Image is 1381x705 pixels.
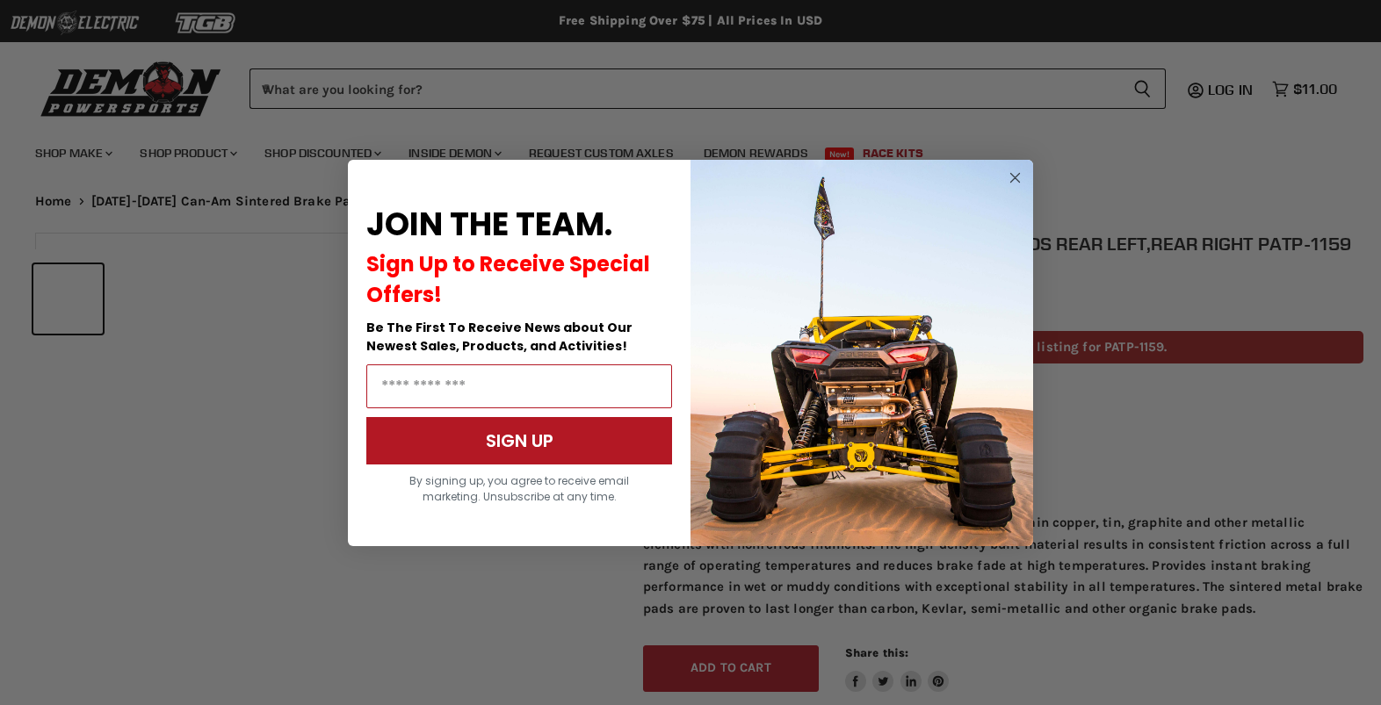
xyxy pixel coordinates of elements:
button: Close dialog [1004,167,1026,189]
img: a9095488-b6e7-41ba-879d-588abfab540b.jpeg [690,160,1033,546]
span: Be The First To Receive News about Our Newest Sales, Products, and Activities! [366,319,633,355]
span: Sign Up to Receive Special Offers! [366,249,650,309]
span: JOIN THE TEAM. [366,202,612,247]
button: SIGN UP [366,417,672,464]
input: Email Address [366,364,672,408]
span: By signing up, you agree to receive email marketing. Unsubscribe at any time. [409,473,629,504]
